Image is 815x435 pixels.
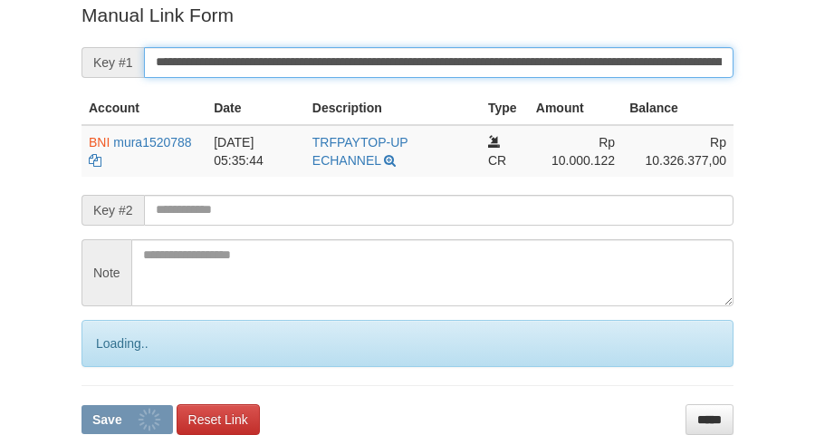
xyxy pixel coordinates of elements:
[81,47,144,78] span: Key #1
[92,412,122,427] span: Save
[81,195,144,226] span: Key #2
[488,153,506,168] span: CR
[305,92,481,125] th: Description
[81,405,173,434] button: Save
[206,125,305,177] td: [DATE] 05:35:44
[81,320,733,367] div: Loading..
[81,2,733,28] p: Manual Link Form
[177,404,260,435] a: Reset Link
[622,92,733,125] th: Balance
[89,135,110,150] span: BNI
[529,125,622,177] td: Rp 10.000.122
[206,92,305,125] th: Date
[188,412,248,427] span: Reset Link
[529,92,622,125] th: Amount
[81,92,206,125] th: Account
[81,239,131,306] span: Note
[481,92,529,125] th: Type
[89,153,101,168] a: Copy mura1520788 to clipboard
[312,135,408,168] a: TRFPAYTOP-UP ECHANNEL
[113,135,191,150] a: mura1520788
[622,125,733,177] td: Rp 10.326.377,00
